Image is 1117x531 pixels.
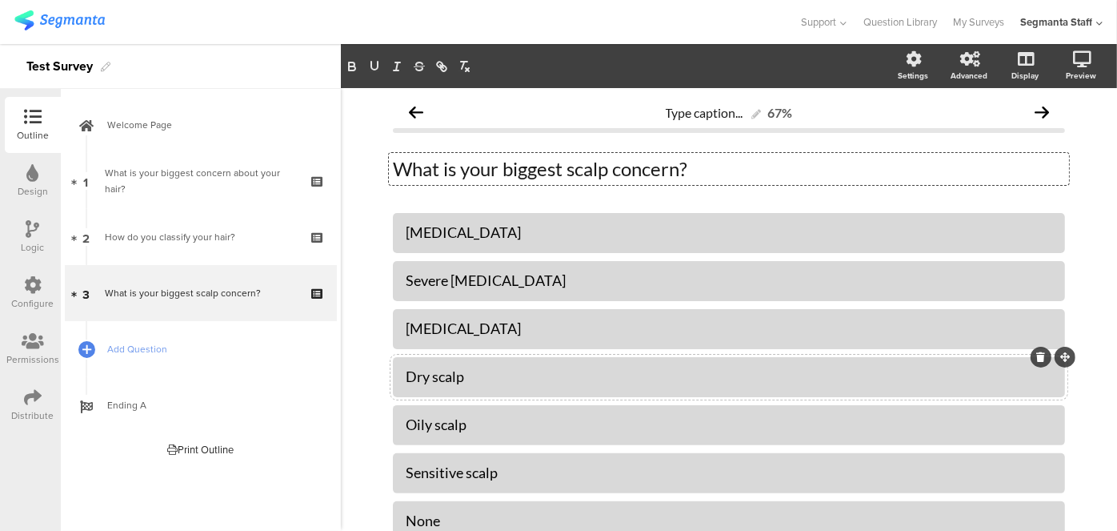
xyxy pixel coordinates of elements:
[105,230,235,244] font: How do you classify your hair?
[22,240,45,255] div: Logic
[107,117,312,133] span: Welcome Page
[65,97,337,153] a: Welcome Page
[951,70,987,82] div: Advanced
[666,105,743,120] span: Type caption...
[6,352,59,367] div: Permissions
[105,285,296,301] div: What is your biggest scalp concern?
[65,153,337,209] a: 1 What is your biggest concern about your hair?
[105,286,261,300] font: What is your biggest scalp concern?
[14,10,105,30] img: segmenta logo
[12,408,54,423] div: Distribute
[898,70,928,82] div: Settings
[406,464,498,481] font: Sensitive scalp
[18,184,48,199] div: Design
[802,14,837,30] span: Support
[17,128,49,143] div: Outline
[406,368,464,385] font: Dry scalp
[1020,14,1092,30] div: Segmanta Staff
[105,229,296,245] div: How do you classify your hair?
[168,442,234,457] div: Print Outline
[406,320,1052,338] div: [MEDICAL_DATA]
[768,105,793,120] div: 67%
[107,397,312,413] span: Ending A
[1011,70,1039,82] div: Display
[65,265,337,321] a: 3 What is your biggest scalp concern?
[105,165,296,197] div: What is your biggest concern about your hair?
[107,341,312,357] span: Add Question
[82,284,90,302] span: 3
[65,209,337,265] a: 2 How do you classify your hair?
[406,223,521,241] font: [MEDICAL_DATA]
[406,512,440,529] font: None
[105,166,280,196] font: What is your biggest concern about your hair?
[406,416,466,433] font: Oily scalp
[65,377,337,433] a: Ending A
[1066,70,1096,82] div: Preview
[12,296,54,311] div: Configure
[82,228,90,246] span: 2
[406,272,566,289] font: Severe [MEDICAL_DATA]
[393,157,1065,181] p: What is your biggest scalp concern?
[26,54,93,79] div: Test Survey
[84,172,89,190] span: 1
